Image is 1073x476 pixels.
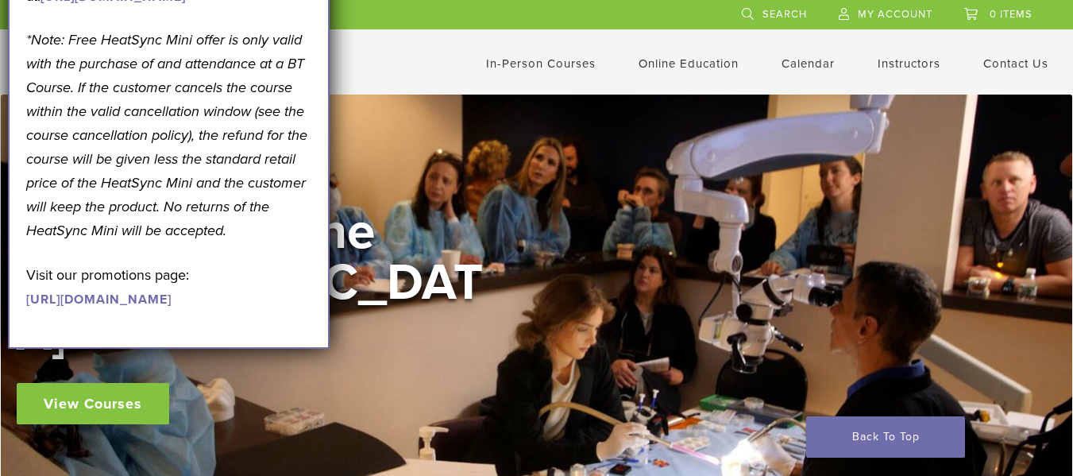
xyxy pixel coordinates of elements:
[26,263,311,311] p: Visit our promotions page:
[486,56,596,71] a: In-Person Courses
[26,31,307,239] em: *Note: Free HeatSync Mini offer is only valid with the purchase of and attendance at a BT Course....
[983,56,1048,71] a: Contact Us
[806,416,965,458] a: Back To Top
[858,8,932,21] span: My Account
[782,56,835,71] a: Calendar
[639,56,739,71] a: Online Education
[17,207,493,359] h2: Welcome to the [GEOGRAPHIC_DATA]
[878,56,940,71] a: Instructors
[17,383,169,424] a: View Courses
[762,8,807,21] span: Search
[990,8,1032,21] span: 0 items
[26,292,172,308] a: [URL][DOMAIN_NAME]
